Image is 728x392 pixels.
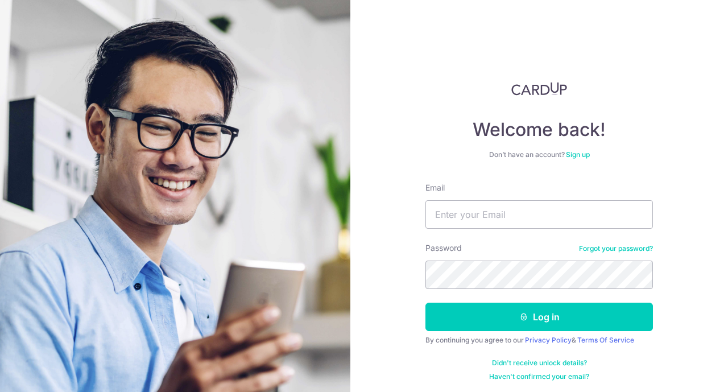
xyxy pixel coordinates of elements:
a: Didn't receive unlock details? [492,358,587,368]
label: Email [425,182,445,193]
button: Log in [425,303,653,331]
h4: Welcome back! [425,118,653,141]
a: Terms Of Service [577,336,634,344]
label: Password [425,242,462,254]
input: Enter your Email [425,200,653,229]
div: By continuing you agree to our & [425,336,653,345]
a: Forgot your password? [579,244,653,253]
div: Don’t have an account? [425,150,653,159]
a: Haven't confirmed your email? [489,372,589,381]
a: Privacy Policy [525,336,572,344]
a: Sign up [566,150,590,159]
img: CardUp Logo [511,82,567,96]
